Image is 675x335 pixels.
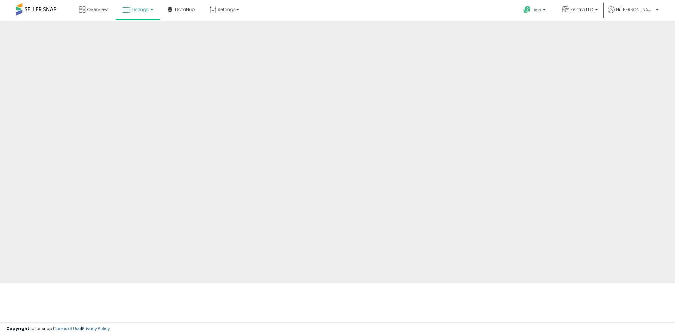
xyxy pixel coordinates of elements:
[533,7,541,13] span: Help
[132,6,149,13] span: Listings
[616,6,654,13] span: Hi [PERSON_NAME]
[87,6,108,13] span: Overview
[518,1,552,21] a: Help
[570,6,593,13] span: Zentra LLC
[523,6,531,14] i: Get Help
[608,6,659,21] a: Hi [PERSON_NAME]
[175,6,195,13] span: DataHub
